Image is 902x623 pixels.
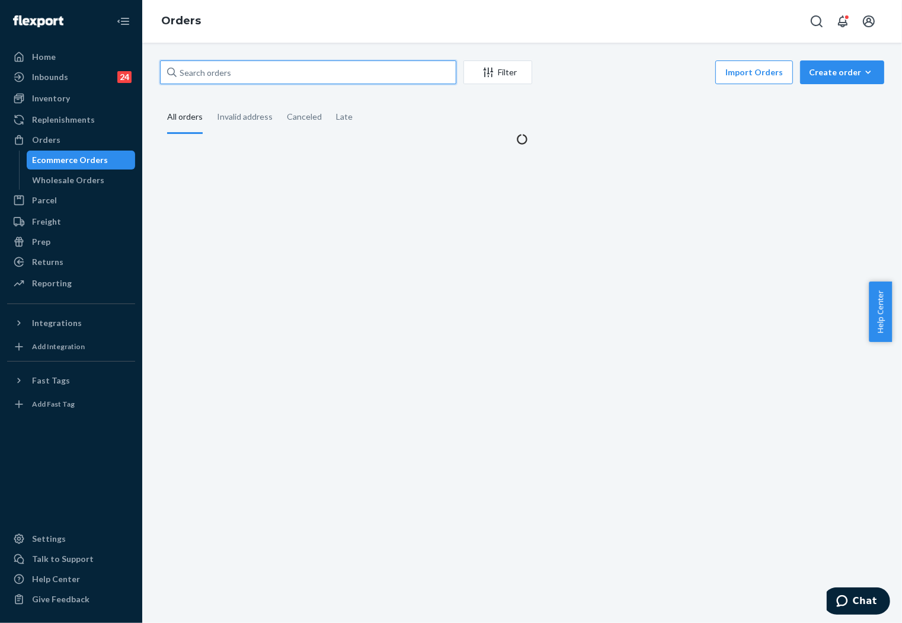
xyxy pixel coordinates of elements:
[831,9,855,33] button: Open notifications
[336,101,353,132] div: Late
[7,590,135,609] button: Give Feedback
[805,9,829,33] button: Open Search Box
[7,337,135,356] a: Add Integration
[464,66,532,78] div: Filter
[152,4,210,39] ol: breadcrumbs
[7,191,135,210] a: Parcel
[7,529,135,548] a: Settings
[7,314,135,333] button: Integrations
[857,9,881,33] button: Open account menu
[7,110,135,129] a: Replenishments
[7,253,135,271] a: Returns
[32,375,70,386] div: Fast Tags
[7,549,135,568] button: Talk to Support
[33,154,108,166] div: Ecommerce Orders
[161,14,201,27] a: Orders
[463,60,532,84] button: Filter
[7,371,135,390] button: Fast Tags
[32,573,80,585] div: Help Center
[111,9,135,33] button: Close Navigation
[32,277,72,289] div: Reporting
[7,274,135,293] a: Reporting
[32,553,94,565] div: Talk to Support
[32,399,75,409] div: Add Fast Tag
[869,282,892,342] button: Help Center
[27,151,136,170] a: Ecommerce Orders
[7,395,135,414] a: Add Fast Tag
[7,47,135,66] a: Home
[7,130,135,149] a: Orders
[13,15,63,27] img: Flexport logo
[27,171,136,190] a: Wholesale Orders
[7,212,135,231] a: Freight
[7,570,135,589] a: Help Center
[809,66,875,78] div: Create order
[715,60,793,84] button: Import Orders
[827,587,890,617] iframe: Opens a widget where you can chat to one of our agents
[32,341,85,352] div: Add Integration
[287,101,322,132] div: Canceled
[32,194,57,206] div: Parcel
[217,101,273,132] div: Invalid address
[32,256,63,268] div: Returns
[32,593,89,605] div: Give Feedback
[32,216,61,228] div: Freight
[32,134,60,146] div: Orders
[33,174,105,186] div: Wholesale Orders
[117,71,132,83] div: 24
[32,92,70,104] div: Inventory
[7,68,135,87] a: Inbounds24
[160,60,456,84] input: Search orders
[32,533,66,545] div: Settings
[167,101,203,134] div: All orders
[32,317,82,329] div: Integrations
[32,51,56,63] div: Home
[32,236,50,248] div: Prep
[800,60,884,84] button: Create order
[32,71,68,83] div: Inbounds
[7,232,135,251] a: Prep
[7,89,135,108] a: Inventory
[32,114,95,126] div: Replenishments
